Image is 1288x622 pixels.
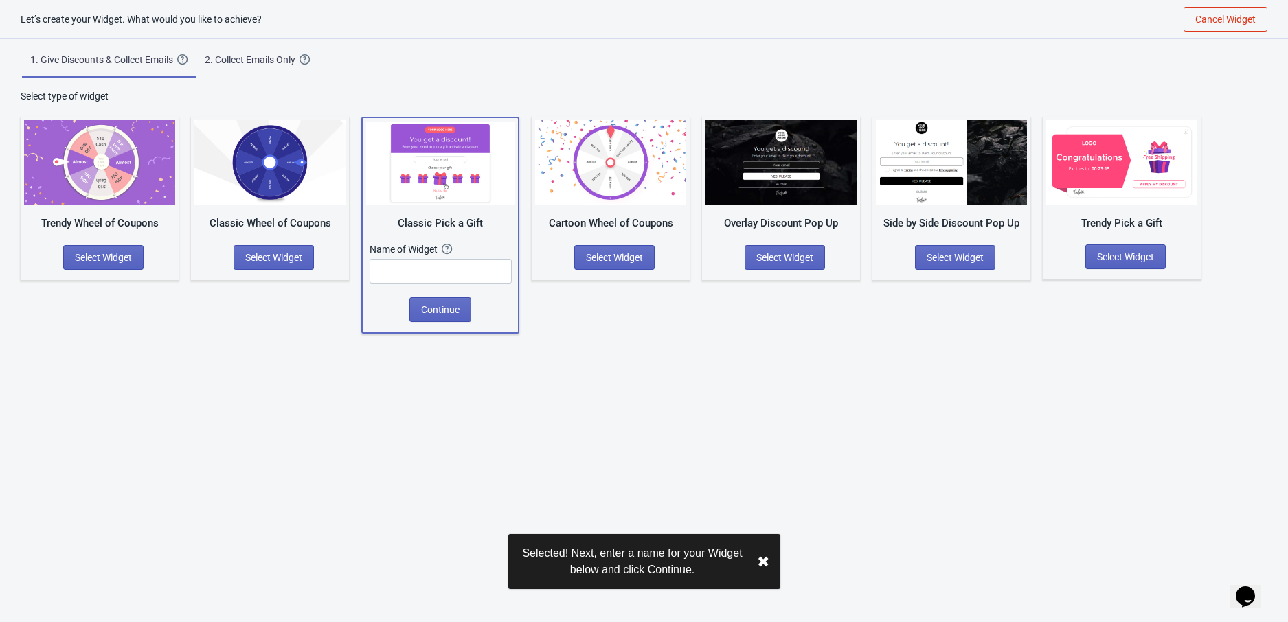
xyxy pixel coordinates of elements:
div: 1. Give Discounts & Collect Emails [30,53,177,67]
div: 2. Collect Emails Only [205,53,300,67]
button: close [757,553,769,571]
div: Side by Side Discount Pop Up [876,216,1027,231]
img: trendy_game.png [24,120,175,205]
button: Select Widget [1085,244,1166,269]
div: Cartoon Wheel of Coupons [535,216,686,231]
iframe: chat widget [1230,567,1274,608]
span: Continue [421,304,460,315]
img: cartoon_game.jpg [535,120,686,205]
span: Select Widget [927,252,984,263]
div: Trendy Wheel of Coupons [24,216,175,231]
button: Select Widget [574,245,655,270]
img: regular_popup.jpg [876,120,1027,205]
span: Select Widget [586,252,643,263]
div: Classic Pick a Gift [366,216,515,231]
button: Select Widget [915,245,995,270]
div: Classic Wheel of Coupons [194,216,346,231]
span: Select Widget [75,252,132,263]
button: Select Widget [63,245,144,270]
div: Select type of widget [21,89,1267,103]
div: Overlay Discount Pop Up [705,216,857,231]
button: Cancel Widget [1184,7,1267,32]
img: full_screen_popup.jpg [705,120,857,205]
button: Continue [409,297,471,322]
img: classic_game.jpg [194,120,346,205]
div: Selected! Next, enter a name for your Widget below and click Continue. [519,545,746,578]
span: Select Widget [1097,251,1154,262]
img: gift_game_v2.jpg [1046,120,1197,205]
span: Select Widget [756,252,813,263]
button: Select Widget [745,245,825,270]
button: Select Widget [234,245,314,270]
div: Trendy Pick a Gift [1046,216,1197,231]
div: Name of Widget [370,242,442,256]
span: Select Widget [245,252,302,263]
span: Cancel Widget [1195,14,1256,25]
img: gift_game.jpg [366,122,515,205]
